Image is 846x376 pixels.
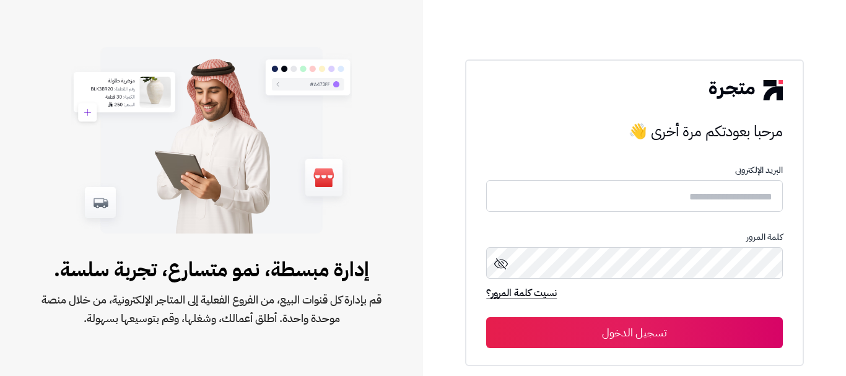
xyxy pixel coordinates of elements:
[40,255,383,284] span: إدارة مبسطة، نمو متسارع، تجربة سلسة.
[486,286,557,303] a: نسيت كلمة المرور؟
[486,232,782,242] p: كلمة المرور
[486,119,782,144] h3: مرحبا بعودتكم مرة أخرى 👋
[709,80,782,100] img: logo-2.png
[486,317,782,348] button: تسجيل الدخول
[486,165,782,175] p: البريد الإلكترونى
[40,291,383,328] span: قم بإدارة كل قنوات البيع، من الفروع الفعلية إلى المتاجر الإلكترونية، من خلال منصة موحدة واحدة. أط...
